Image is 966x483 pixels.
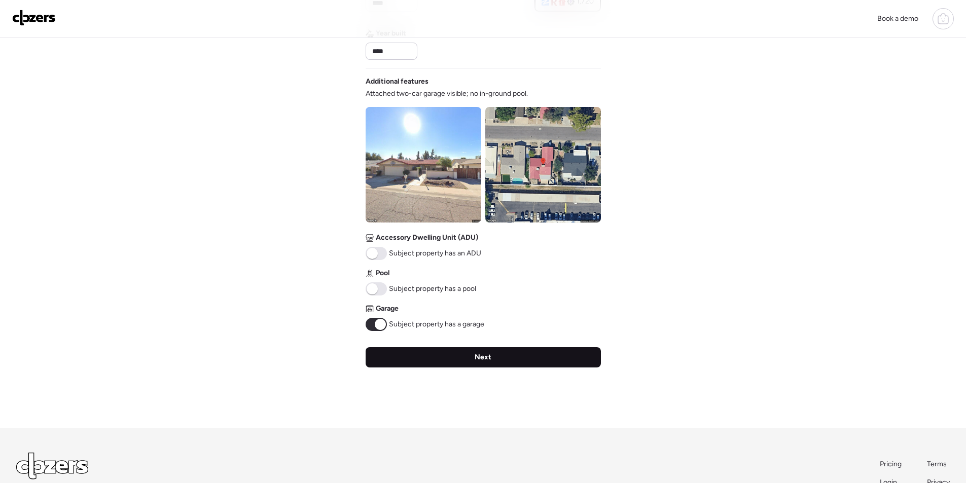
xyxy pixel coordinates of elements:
[376,268,389,278] span: Pool
[880,459,903,469] a: Pricing
[366,77,428,87] span: Additional features
[16,453,88,479] img: Logo Light
[366,89,528,99] span: Attached two-car garage visible; no in-ground pool.
[376,304,399,314] span: Garage
[927,460,947,468] span: Terms
[12,10,56,26] img: Logo
[389,319,484,329] span: Subject property has a garage
[376,233,478,243] span: Accessory Dwelling Unit (ADU)
[877,14,918,23] span: Book a demo
[389,248,481,258] span: Subject property has an ADU
[880,460,902,468] span: Pricing
[927,459,950,469] a: Terms
[475,352,491,362] span: Next
[389,284,476,294] span: Subject property has a pool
